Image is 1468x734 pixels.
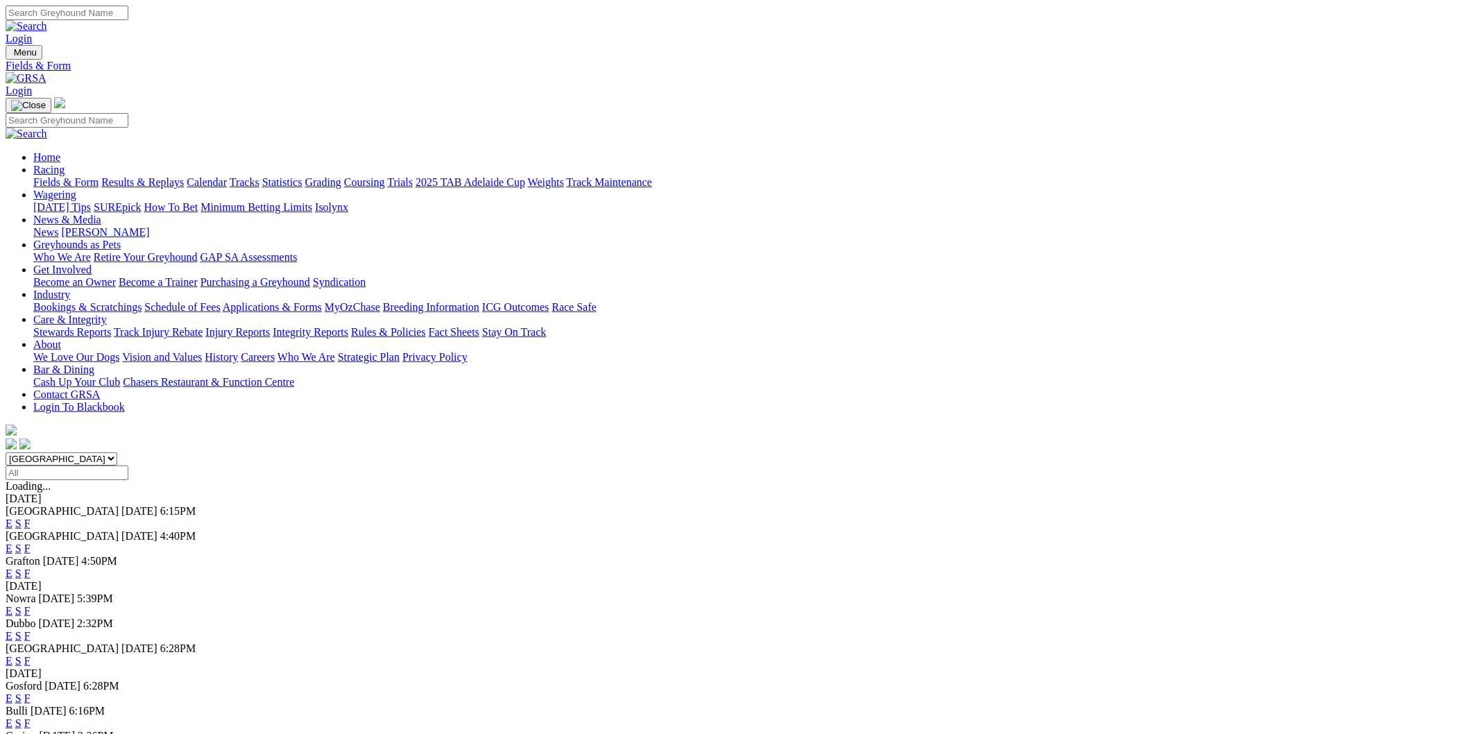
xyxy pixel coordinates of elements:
[160,530,196,542] span: 4:40PM
[15,567,22,579] a: S
[6,705,28,717] span: Bulli
[33,239,121,250] a: Greyhounds as Pets
[15,692,22,704] a: S
[31,705,67,717] span: [DATE]
[6,555,40,567] span: Grafton
[6,466,128,480] input: Select date
[114,326,203,338] a: Track Injury Rebate
[33,201,1462,214] div: Wagering
[305,176,341,188] a: Grading
[24,717,31,729] a: F
[6,72,46,85] img: GRSA
[6,605,12,617] a: E
[101,176,184,188] a: Results & Replays
[33,226,1462,239] div: News & Media
[14,47,37,58] span: Menu
[6,543,12,554] a: E
[24,518,31,529] a: F
[33,176,99,188] a: Fields & Form
[33,314,107,325] a: Care & Integrity
[567,176,652,188] a: Track Maintenance
[273,326,348,338] a: Integrity Reports
[6,667,1462,680] div: [DATE]
[528,176,564,188] a: Weights
[69,705,105,717] span: 6:16PM
[15,518,22,529] a: S
[325,301,380,313] a: MyOzChase
[6,128,47,140] img: Search
[33,389,100,400] a: Contact GRSA
[33,301,142,313] a: Bookings & Scratchings
[205,326,270,338] a: Injury Reports
[33,326,111,338] a: Stewards Reports
[6,20,47,33] img: Search
[6,630,12,642] a: E
[315,201,348,213] a: Isolynx
[6,505,119,517] span: [GEOGRAPHIC_DATA]
[15,543,22,554] a: S
[24,543,31,554] a: F
[6,480,51,492] span: Loading...
[61,226,149,238] a: [PERSON_NAME]
[6,680,42,692] span: Gosford
[6,717,12,729] a: E
[160,505,196,517] span: 6:15PM
[24,567,31,579] a: F
[416,176,525,188] a: 2025 TAB Adelaide Cup
[6,692,12,704] a: E
[387,176,413,188] a: Trials
[39,617,75,629] span: [DATE]
[262,176,302,188] a: Statistics
[77,617,113,629] span: 2:32PM
[15,655,22,667] a: S
[123,376,294,388] a: Chasers Restaurant & Function Centre
[241,351,275,363] a: Careers
[81,555,117,567] span: 4:50PM
[383,301,479,313] a: Breeding Information
[6,60,1462,72] a: Fields & Form
[33,376,1462,389] div: Bar & Dining
[33,189,76,200] a: Wagering
[33,201,91,213] a: [DATE] Tips
[15,630,22,642] a: S
[429,326,479,338] a: Fact Sheets
[44,680,80,692] span: [DATE]
[33,164,65,176] a: Racing
[33,351,1462,364] div: About
[11,100,46,111] img: Close
[33,351,119,363] a: We Love Our Dogs
[6,98,51,113] button: Toggle navigation
[94,201,141,213] a: SUREpick
[402,351,468,363] a: Privacy Policy
[15,605,22,617] a: S
[33,401,125,413] a: Login To Blackbook
[223,301,322,313] a: Applications & Forms
[33,251,1462,264] div: Greyhounds as Pets
[6,580,1462,592] div: [DATE]
[33,301,1462,314] div: Industry
[54,97,65,108] img: logo-grsa-white.png
[6,425,17,436] img: logo-grsa-white.png
[6,530,119,542] span: [GEOGRAPHIC_DATA]
[33,364,94,375] a: Bar & Dining
[33,264,92,275] a: Get Involved
[15,717,22,729] a: S
[351,326,426,338] a: Rules & Policies
[6,518,12,529] a: E
[482,326,546,338] a: Stay On Track
[43,555,79,567] span: [DATE]
[19,438,31,450] img: twitter.svg
[230,176,259,188] a: Tracks
[94,251,198,263] a: Retire Your Greyhound
[205,351,238,363] a: History
[33,214,101,225] a: News & Media
[119,276,198,288] a: Become a Trainer
[39,592,75,604] span: [DATE]
[6,617,36,629] span: Dubbo
[6,85,32,96] a: Login
[24,630,31,642] a: F
[121,530,157,542] span: [DATE]
[200,251,298,263] a: GAP SA Assessments
[278,351,335,363] a: Who We Are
